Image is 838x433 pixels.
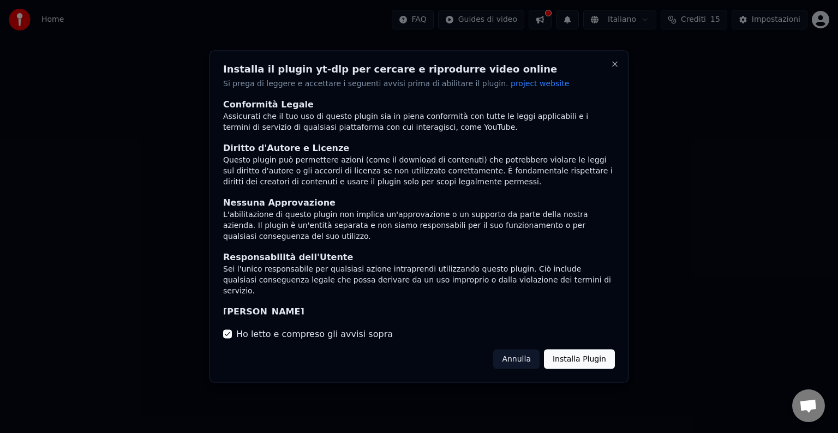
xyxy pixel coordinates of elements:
span: project website [511,79,569,88]
div: L'abilitazione di questo plugin non implica un'approvazione o un supporto da parte della nostra a... [223,209,615,242]
div: Diritto d'Autore e Licenze [223,141,615,154]
div: Sei l'unico responsabile per qualsiasi azione intraprendi utilizzando questo plugin. Ciò include ... [223,263,615,296]
button: Annulla [493,349,540,369]
p: Si prega di leggere e accettare i seguenti avvisi prima di abilitare il plugin. [223,79,615,89]
div: Assicurati che il tuo uso di questo plugin sia in piena conformità con tutte le leggi applicabili... [223,111,615,133]
h2: Installa il plugin yt-dlp per cercare e riprodurre video online [223,64,615,74]
div: Conformità Legale [223,98,615,111]
div: Responsabilità dell'Utente [223,250,615,263]
div: [PERSON_NAME] [223,305,615,318]
div: Questo plugin può permettere azioni (come il download di contenuti) che potrebbero violare le leg... [223,154,615,187]
div: Nessuna Approvazione [223,196,615,209]
button: Installa Plugin [544,349,615,369]
label: Ho letto e compreso gli avvisi sopra [236,327,393,340]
